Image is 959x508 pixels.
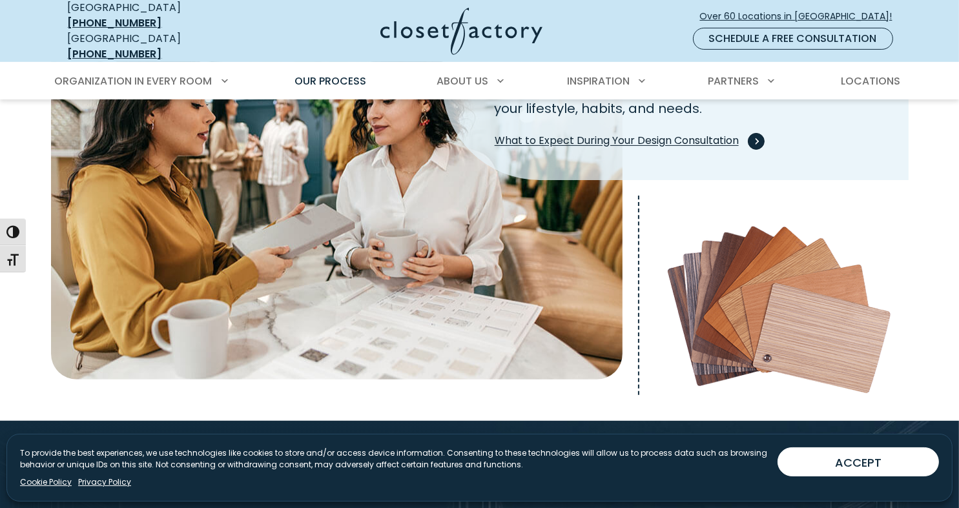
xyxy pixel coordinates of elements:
a: [PHONE_NUMBER] [68,46,162,61]
span: Organization in Every Room [55,74,212,88]
img: Wood veneer swatches [650,224,908,395]
a: Over 60 Locations in [GEOGRAPHIC_DATA]! [699,5,903,28]
a: Privacy Policy [78,476,131,488]
span: Our Process [294,74,366,88]
span: About Us [437,74,488,88]
div: [GEOGRAPHIC_DATA] [68,31,255,62]
p: To provide the best experiences, we use technologies like cookies to store and/or access device i... [20,447,767,471]
button: ACCEPT [778,447,939,476]
span: Over 60 Locations in [GEOGRAPHIC_DATA]! [700,10,903,23]
a: Schedule a Free Consultation [693,28,893,50]
span: Inspiration [567,74,630,88]
span: Locations [841,74,900,88]
a: [PHONE_NUMBER] [68,15,162,30]
a: What to Expect During Your Design Consultation [494,128,760,154]
span: What to Expect During Your Design Consultation [495,133,759,150]
nav: Primary Menu [46,63,914,99]
a: Cookie Policy [20,476,72,488]
p: We begin by understanding the essentials to uncover the potential of your space – inventorying it... [494,60,893,118]
span: Partners [708,74,759,88]
img: Closet Factory Logo [380,8,542,55]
